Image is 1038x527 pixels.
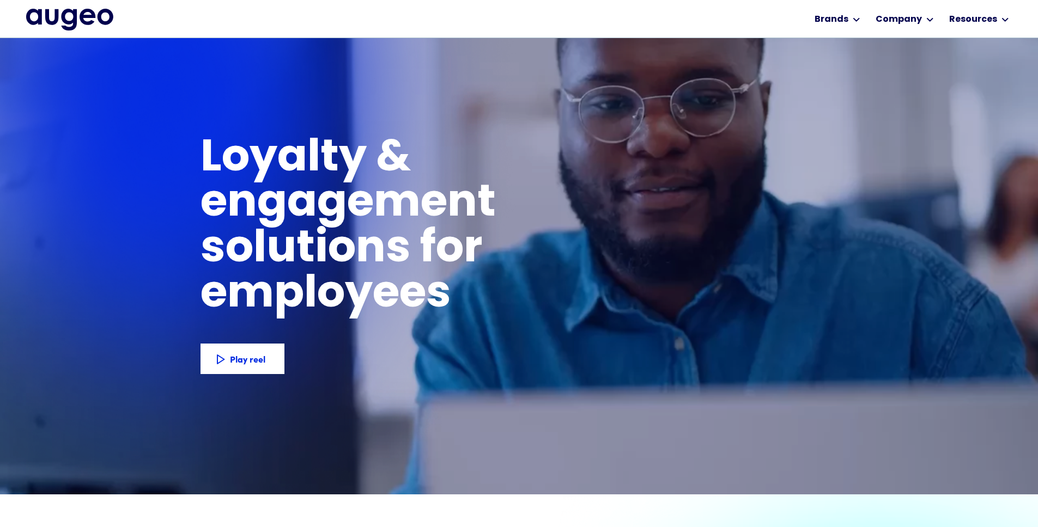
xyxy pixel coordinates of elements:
a: home [26,9,113,32]
h1: employees [201,273,470,318]
h1: Loyalty & engagement solutions for [201,137,671,272]
div: Brands [815,13,848,26]
div: Company [876,13,922,26]
div: Resources [949,13,997,26]
a: Play reel [201,344,284,374]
